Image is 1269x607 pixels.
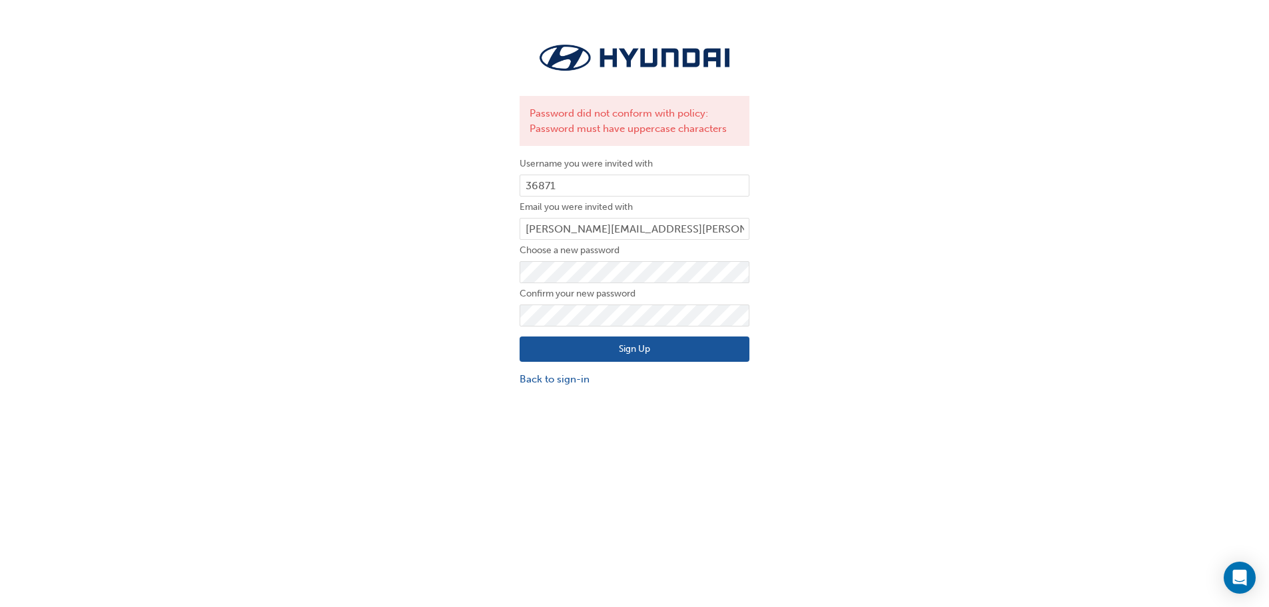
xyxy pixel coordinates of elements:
[1224,562,1256,594] div: Open Intercom Messenger
[520,40,749,76] img: Trak
[520,286,749,302] label: Confirm your new password
[520,372,749,387] a: Back to sign-in
[520,96,749,146] div: Password did not conform with policy: Password must have uppercase characters
[520,156,749,172] label: Username you were invited with
[520,243,749,259] label: Choose a new password
[520,175,749,197] input: Username
[520,336,749,362] button: Sign Up
[520,199,749,215] label: Email you were invited with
